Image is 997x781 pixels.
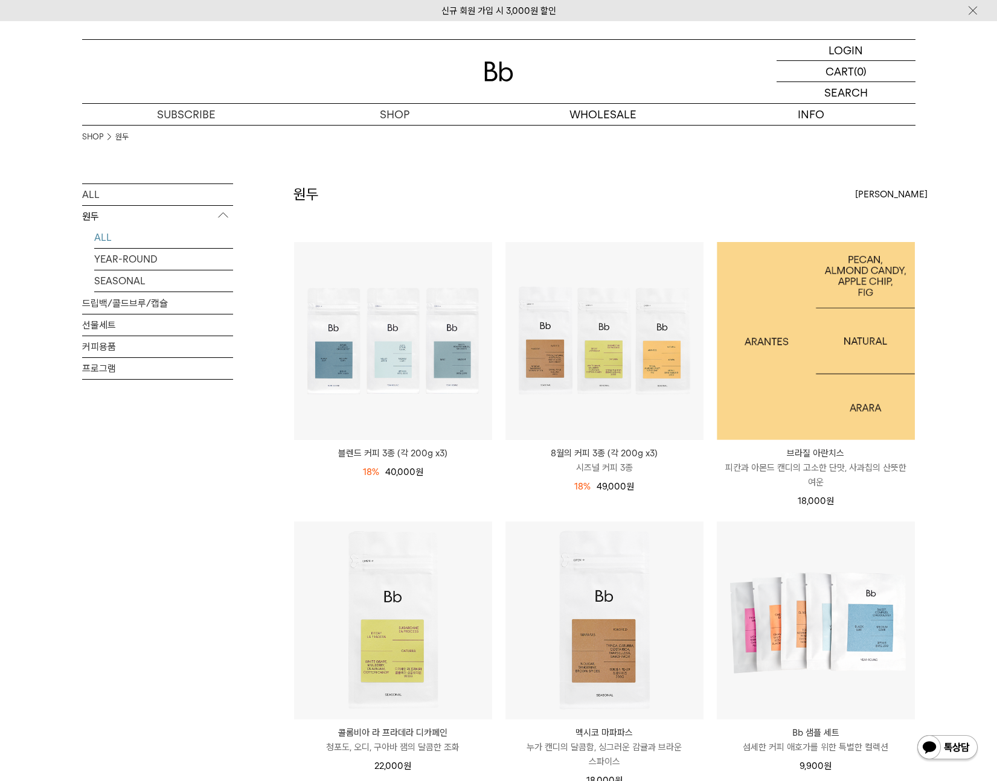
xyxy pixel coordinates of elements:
a: 콜롬비아 라 프라데라 디카페인 청포도, 오디, 구아바 잼의 달콤한 조화 [294,725,492,754]
a: 커피용품 [82,336,233,357]
p: CART [825,61,854,81]
span: 18,000 [798,496,834,506]
a: 선물세트 [82,314,233,336]
p: 청포도, 오디, 구아바 잼의 달콤한 조화 [294,740,492,754]
p: 브라질 아란치스 [717,446,915,461]
a: SHOP [82,131,103,143]
span: 9,900 [800,760,832,771]
span: 40,000 [385,467,423,477]
a: SHOP [290,104,499,125]
a: 드립백/콜드브루/캡슐 [82,293,233,314]
a: 멕시코 마파파스 누가 캔디의 달콤함, 싱그러운 감귤과 브라운 스파이스 [505,725,704,769]
p: 피칸과 아몬드 캔디의 고소한 단맛, 사과칩의 산뜻한 여운 [717,461,915,489]
p: 섬세한 커피 애호가를 위한 특별한 컬렉션 [717,740,915,754]
p: 8월의 커피 3종 (각 200g x3) [505,446,704,461]
span: [PERSON_NAME] [855,187,928,202]
p: 누가 캔디의 달콤함, 싱그러운 감귤과 브라운 스파이스 [505,740,704,769]
p: LOGIN [829,40,863,60]
img: 1000000483_add2_079.jpg [717,242,915,440]
a: YEAR-ROUND [94,249,233,270]
p: INFO [707,104,915,125]
img: 콜롬비아 라 프라데라 디카페인 [294,521,492,719]
img: Bb 샘플 세트 [717,521,915,719]
p: 콜롬비아 라 프라데라 디카페인 [294,725,492,740]
p: 시즈널 커피 3종 [505,461,704,475]
span: 원 [626,481,634,492]
a: 브라질 아란치스 [717,242,915,440]
a: LOGIN [777,40,915,61]
p: 멕시코 마파파스 [505,725,704,740]
a: 프로그램 [82,358,233,379]
a: ALL [82,184,233,205]
a: 블렌드 커피 3종 (각 200g x3) [294,446,492,461]
p: Bb 샘플 세트 [717,725,915,740]
img: 블렌드 커피 3종 (각 200g x3) [294,242,492,440]
span: 49,000 [597,481,634,492]
span: 원 [826,496,834,506]
a: Bb 샘플 세트 섬세한 커피 애호가를 위한 특별한 컬렉션 [717,725,915,754]
a: CART (0) [777,61,915,82]
span: 원 [824,760,832,771]
span: 22,000 [374,760,411,771]
a: 브라질 아란치스 피칸과 아몬드 캔디의 고소한 단맛, 사과칩의 산뜻한 여운 [717,446,915,489]
img: 멕시코 마파파스 [505,521,704,719]
p: WHOLESALE [499,104,707,125]
a: SEASONAL [94,270,233,292]
p: SEARCH [824,82,868,103]
span: 원 [403,760,411,771]
a: SUBSCRIBE [82,104,290,125]
div: 18% [574,479,591,494]
div: 18% [363,465,379,479]
img: 로고 [484,62,513,81]
a: ALL [94,227,233,248]
h2: 원두 [293,184,319,205]
img: 8월의 커피 3종 (각 200g x3) [505,242,704,440]
span: 원 [415,467,423,477]
a: 원두 [115,131,129,143]
p: 원두 [82,206,233,228]
a: 신규 회원 가입 시 3,000원 할인 [441,5,556,16]
p: (0) [854,61,867,81]
a: 8월의 커피 3종 (각 200g x3) 시즈널 커피 3종 [505,446,704,475]
img: 카카오톡 채널 1:1 채팅 버튼 [916,734,979,763]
